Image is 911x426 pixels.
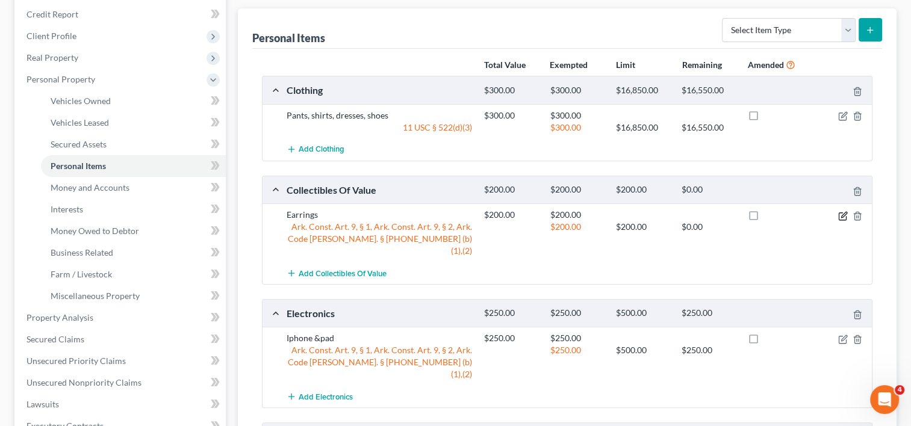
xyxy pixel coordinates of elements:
[51,204,83,214] span: Interests
[544,184,609,196] div: $200.00
[544,110,609,122] div: $300.00
[478,184,544,196] div: $200.00
[299,145,344,155] span: Add Clothing
[26,334,84,344] span: Secured Claims
[41,134,226,155] a: Secured Assets
[281,344,478,380] div: Ark. Const. Art. 9, § 1, Ark. Const. Art. 9, § 2, Ark. Code [PERSON_NAME]. § [PHONE_NUMBER] (b)(1...
[895,385,904,395] span: 4
[17,350,226,372] a: Unsecured Priority Claims
[26,399,59,409] span: Lawsuits
[610,307,676,319] div: $500.00
[682,60,721,70] strong: Remaining
[616,60,635,70] strong: Limit
[544,122,609,134] div: $300.00
[544,221,609,233] div: $200.00
[26,52,78,63] span: Real Property
[281,184,478,196] div: Collectibles Of Value
[26,356,126,366] span: Unsecured Priority Claims
[676,344,741,356] div: $250.00
[26,74,95,84] span: Personal Property
[748,60,784,70] strong: Amended
[281,307,478,319] div: Electronics
[51,139,107,149] span: Secured Assets
[870,385,899,414] iframe: Intercom live chat
[287,385,353,407] button: Add Electronics
[41,155,226,177] a: Personal Items
[252,31,325,45] div: Personal Items
[281,209,478,221] div: Earrings
[41,242,226,264] a: Business Related
[544,332,609,344] div: $250.00
[17,329,226,350] a: Secured Claims
[478,332,544,344] div: $250.00
[41,199,226,220] a: Interests
[287,138,344,161] button: Add Clothing
[478,307,544,319] div: $250.00
[17,372,226,394] a: Unsecured Nonpriority Claims
[676,184,741,196] div: $0.00
[17,4,226,25] a: Credit Report
[484,60,526,70] strong: Total Value
[676,307,741,319] div: $250.00
[41,264,226,285] a: Farm / Livestock
[51,269,112,279] span: Farm / Livestock
[676,85,741,96] div: $16,550.00
[544,85,609,96] div: $300.00
[17,394,226,415] a: Lawsuits
[51,247,113,258] span: Business Related
[41,112,226,134] a: Vehicles Leased
[610,221,676,233] div: $200.00
[544,344,609,356] div: $250.00
[281,110,478,122] div: Pants, shirts, dresses, shoes
[610,85,676,96] div: $16,850.00
[281,84,478,96] div: Clothing
[51,291,140,301] span: Miscellaneous Property
[51,226,139,236] span: Money Owed to Debtor
[676,122,741,134] div: $16,550.00
[610,344,676,356] div: $500.00
[550,60,588,70] strong: Exempted
[478,110,544,122] div: $300.00
[26,9,78,19] span: Credit Report
[51,117,109,128] span: Vehicles Leased
[51,182,129,193] span: Money and Accounts
[676,221,741,233] div: $0.00
[299,268,387,278] span: Add Collectibles Of Value
[544,209,609,221] div: $200.00
[478,85,544,96] div: $300.00
[26,312,93,323] span: Property Analysis
[17,307,226,329] a: Property Analysis
[26,31,76,41] span: Client Profile
[281,122,478,134] div: 11 USC § 522(d)(3)
[281,332,478,344] div: Iphone &pad
[610,122,676,134] div: $16,850.00
[299,392,353,401] span: Add Electronics
[281,221,478,257] div: Ark. Const. Art. 9, § 1, Ark. Const. Art. 9, § 2, Ark. Code [PERSON_NAME]. § [PHONE_NUMBER] (b)(1...
[287,262,387,284] button: Add Collectibles Of Value
[51,161,106,171] span: Personal Items
[51,96,111,106] span: Vehicles Owned
[41,220,226,242] a: Money Owed to Debtor
[26,377,141,387] span: Unsecured Nonpriority Claims
[41,177,226,199] a: Money and Accounts
[610,184,676,196] div: $200.00
[544,307,609,319] div: $250.00
[41,285,226,307] a: Miscellaneous Property
[478,209,544,221] div: $200.00
[41,90,226,112] a: Vehicles Owned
